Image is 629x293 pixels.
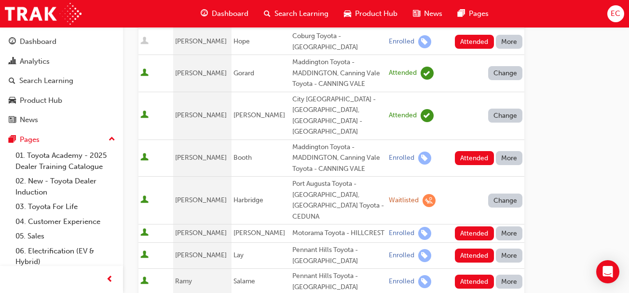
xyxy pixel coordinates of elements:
button: Attended [455,249,494,263]
button: More [496,249,523,263]
span: search-icon [264,8,271,20]
img: Trak [5,3,82,25]
span: News [424,8,442,19]
span: Lay [233,251,244,259]
div: Port Augusta Toyota - [GEOGRAPHIC_DATA], [GEOGRAPHIC_DATA] Toyota - CEDUNA [292,179,385,222]
a: news-iconNews [405,4,450,24]
span: pages-icon [9,136,16,144]
a: Search Learning [4,72,119,90]
a: 04. Customer Experience [12,214,119,229]
span: User is active [140,69,149,78]
div: Enrolled [389,277,414,286]
button: Attended [455,275,494,289]
span: learningRecordVerb_ATTEND-icon [421,109,434,122]
button: Attended [455,226,494,240]
a: 01. Toyota Academy - 2025 Dealer Training Catalogue [12,148,119,174]
span: search-icon [9,77,15,85]
div: Pennant Hills Toyota - [GEOGRAPHIC_DATA] [292,245,385,266]
div: Attended [389,111,417,120]
span: [PERSON_NAME] [175,69,227,77]
span: User is active [140,153,149,163]
div: Enrolled [389,251,414,260]
button: EC [607,5,624,22]
span: learningRecordVerb_ENROLL-icon [418,275,431,288]
span: Dashboard [212,8,248,19]
span: chart-icon [9,57,16,66]
a: search-iconSearch Learning [256,4,336,24]
div: Analytics [20,56,50,67]
span: [PERSON_NAME] [175,229,227,237]
span: Harbridge [233,196,263,204]
div: Enrolled [389,229,414,238]
a: 03. Toyota For Life [12,199,119,214]
button: Change [488,109,523,123]
span: news-icon [9,116,16,125]
button: DashboardAnalyticsSearch LearningProduct HubNews [4,31,119,131]
span: [PERSON_NAME] [175,251,227,259]
span: Ramy [175,277,192,285]
span: [PERSON_NAME] [175,111,227,119]
a: 05. Sales [12,229,119,244]
button: Change [488,194,523,208]
span: User is inactive [140,37,149,46]
div: Dashboard [20,36,56,47]
div: Pages [20,134,40,145]
a: car-iconProduct Hub [336,4,405,24]
button: Attended [455,151,494,165]
span: learningRecordVerb_ENROLL-icon [418,35,431,48]
span: Hope [233,37,250,45]
button: Pages [4,131,119,149]
a: Product Hub [4,92,119,110]
span: Search Learning [274,8,328,19]
span: Pages [469,8,489,19]
span: [PERSON_NAME] [175,153,227,162]
a: News [4,111,119,129]
a: Analytics [4,53,119,70]
span: Gorard [233,69,254,77]
span: Product Hub [355,8,397,19]
span: [PERSON_NAME] [233,111,285,119]
span: learningRecordVerb_ENROLL-icon [418,152,431,165]
span: car-icon [9,97,16,105]
span: User is active [140,111,149,120]
span: up-icon [109,133,115,146]
div: News [20,114,38,126]
button: Change [488,66,523,80]
div: Waitlisted [389,196,419,205]
a: guage-iconDashboard [193,4,256,24]
span: learningRecordVerb_ATTEND-icon [421,67,434,80]
span: User is active [140,195,149,205]
span: learningRecordVerb_WAITLIST-icon [423,194,436,207]
span: [PERSON_NAME] [175,37,227,45]
div: Enrolled [389,153,414,163]
button: More [496,226,523,240]
a: 02. New - Toyota Dealer Induction [12,174,119,199]
div: Search Learning [19,75,73,86]
a: 06. Electrification (EV & Hybrid) [12,244,119,269]
span: User is active [140,277,149,286]
span: learningRecordVerb_ENROLL-icon [418,249,431,262]
span: guage-icon [201,8,208,20]
span: news-icon [413,8,420,20]
div: Attended [389,69,417,78]
span: learningRecordVerb_ENROLL-icon [418,227,431,240]
div: Motorama Toyota - HILLCREST [292,228,385,239]
span: [PERSON_NAME] [175,196,227,204]
button: More [496,151,523,165]
div: Open Intercom Messenger [596,260,619,283]
span: EC [611,8,620,19]
span: car-icon [344,8,351,20]
span: prev-icon [106,274,113,286]
span: Salame [233,277,255,285]
div: Pennant Hills Toyota - [GEOGRAPHIC_DATA] [292,271,385,293]
div: Maddington Toyota - MADDINGTON, Canning Vale Toyota - CANNING VALE [292,142,385,175]
div: Enrolled [389,37,414,46]
div: Maddington Toyota - MADDINGTON, Canning Vale Toyota - CANNING VALE [292,57,385,90]
span: User is active [140,251,149,260]
div: Coburg Toyota - [GEOGRAPHIC_DATA] [292,31,385,53]
a: pages-iconPages [450,4,496,24]
span: Booth [233,153,252,162]
span: User is active [140,228,149,238]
